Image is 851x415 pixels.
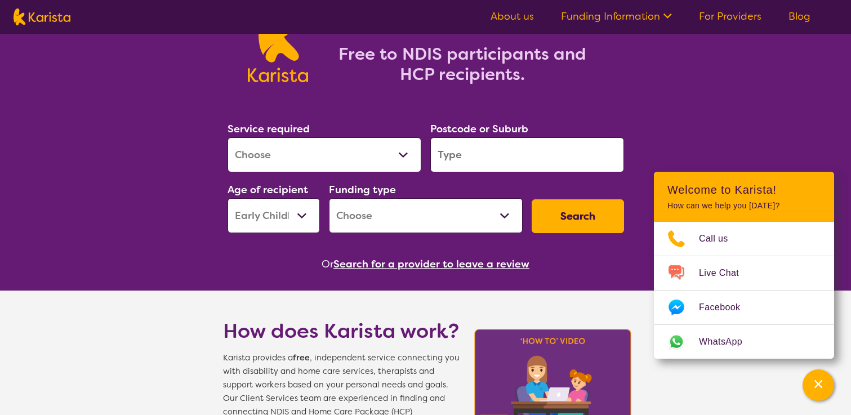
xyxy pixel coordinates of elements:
a: Funding Information [561,10,672,23]
input: Type [430,137,624,172]
span: Or [322,256,333,273]
img: Karista logo [14,8,70,25]
img: Karista logo [248,3,308,82]
h2: Free to NDIS participants and HCP recipients. [322,44,603,84]
span: WhatsApp [699,333,756,350]
span: Live Chat [699,265,752,282]
a: Blog [788,10,810,23]
a: For Providers [699,10,761,23]
h1: How does Karista work? [223,318,460,345]
button: Search [532,199,624,233]
a: About us [491,10,534,23]
p: How can we help you [DATE]? [667,201,821,211]
ul: Choose channel [654,222,834,359]
label: Service required [228,122,310,136]
span: Call us [699,230,742,247]
span: Facebook [699,299,754,316]
label: Postcode or Suburb [430,122,528,136]
b: free [293,352,310,363]
button: Search for a provider to leave a review [333,256,529,273]
button: Channel Menu [803,369,834,401]
div: Channel Menu [654,172,834,359]
label: Funding type [329,183,396,197]
label: Age of recipient [228,183,308,197]
a: Web link opens in a new tab. [654,325,834,359]
h2: Welcome to Karista! [667,183,821,197]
